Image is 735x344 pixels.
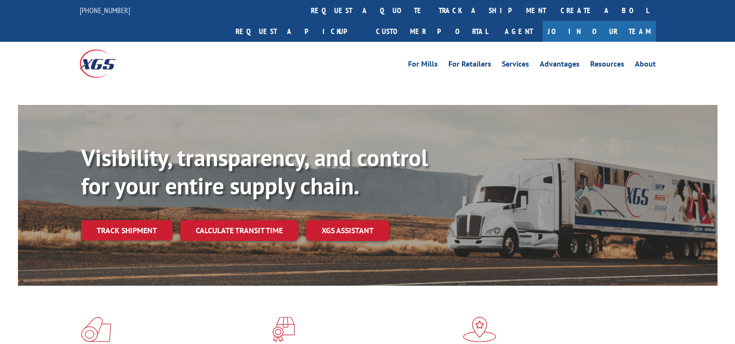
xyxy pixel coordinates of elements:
[228,21,369,42] a: Request a pickup
[543,21,656,42] a: Join Our Team
[369,21,495,42] a: Customer Portal
[495,21,543,42] a: Agent
[448,60,491,71] a: For Retailers
[81,220,172,241] a: Track shipment
[635,60,656,71] a: About
[590,60,624,71] a: Resources
[81,142,428,201] b: Visibility, transparency, and control for your entire supply chain.
[502,60,529,71] a: Services
[180,220,298,241] a: Calculate transit time
[463,317,496,342] img: xgs-icon-flagship-distribution-model-red
[540,60,580,71] a: Advantages
[306,220,389,241] a: XGS ASSISTANT
[80,5,130,15] a: [PHONE_NUMBER]
[81,317,111,342] img: xgs-icon-total-supply-chain-intelligence-red
[272,317,295,342] img: xgs-icon-focused-on-flooring-red
[408,60,438,71] a: For Mills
